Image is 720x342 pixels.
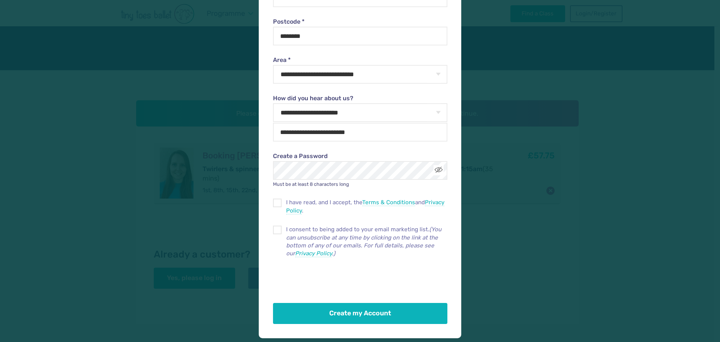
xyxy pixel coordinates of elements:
[273,181,349,187] small: Must be at least 8 characters long
[433,165,444,175] button: Toggle password visibility
[286,199,447,215] span: I have read, and I accept, the and .
[273,152,447,160] label: Create a Password
[273,303,447,324] button: Create my Account
[273,94,447,102] label: How did you hear about us?
[273,265,387,295] iframe: reCAPTCHA
[286,199,444,214] a: Privacy Policy
[295,250,332,257] a: Privacy Policy
[273,18,447,26] label: Postcode *
[362,199,415,206] a: Terms & Conditions
[286,226,447,258] p: I consent to being added to your email marketing list.
[273,56,447,64] label: Area *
